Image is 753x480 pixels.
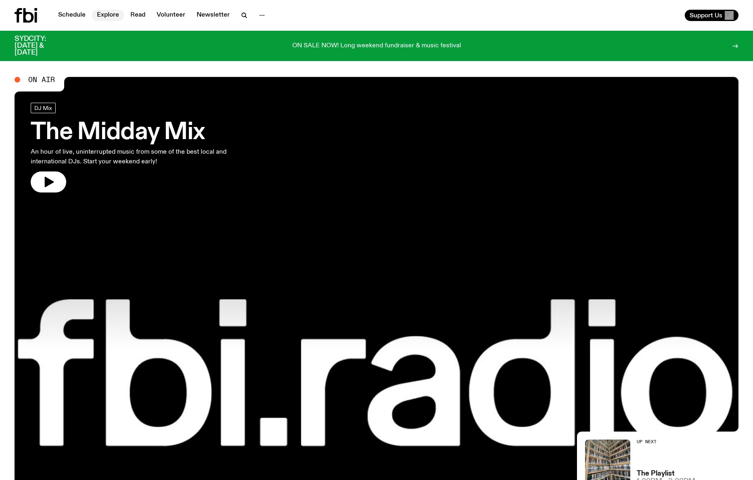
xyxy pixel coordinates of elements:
[152,10,190,21] a: Volunteer
[15,36,66,56] h3: SYDCITY: [DATE] & [DATE]
[292,42,461,50] p: ON SALE NOW! Long weekend fundraiser & music festival
[53,10,90,21] a: Schedule
[31,103,56,113] a: DJ Mix
[685,10,738,21] button: Support Us
[126,10,150,21] a: Read
[31,103,237,192] a: The Midday MixAn hour of live, uninterrupted music from some of the best local and international ...
[31,147,237,167] p: An hour of live, uninterrupted music from some of the best local and international DJs. Start you...
[637,470,675,477] a: The Playlist
[31,121,237,144] h3: The Midday Mix
[28,76,55,83] span: On Air
[34,105,52,111] span: DJ Mix
[690,12,722,19] span: Support Us
[92,10,124,21] a: Explore
[192,10,235,21] a: Newsletter
[637,440,695,444] h2: Up Next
